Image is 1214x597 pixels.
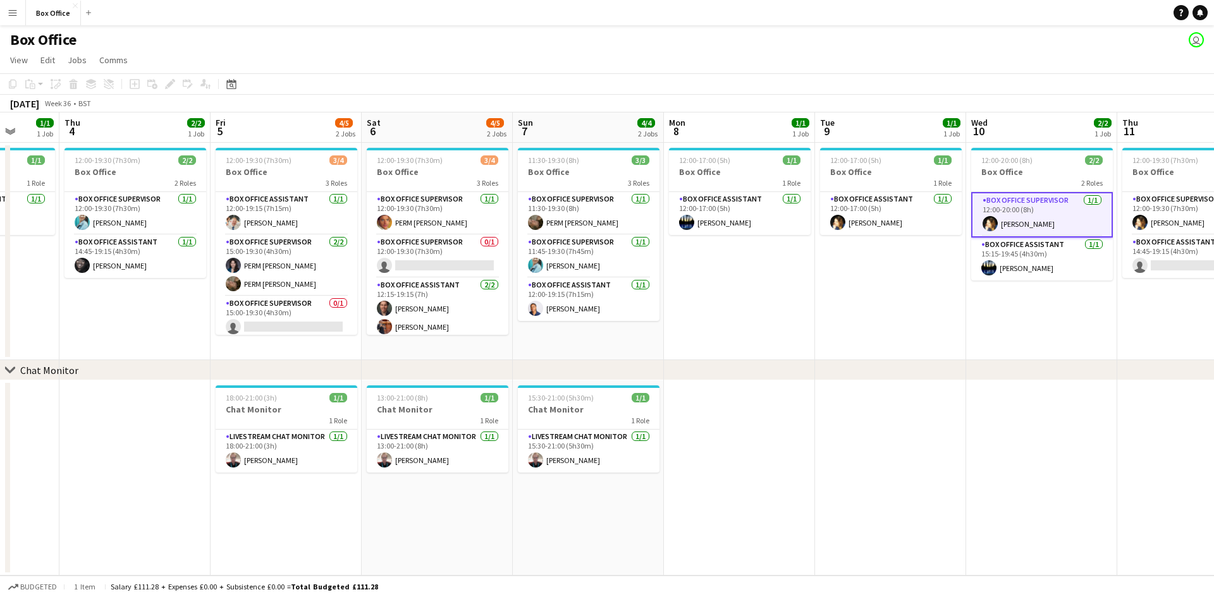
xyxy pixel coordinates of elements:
span: Jobs [68,54,87,66]
a: Edit [35,52,60,68]
a: Comms [94,52,133,68]
span: Edit [40,54,55,66]
span: Total Budgeted £111.28 [291,582,378,591]
a: View [5,52,33,68]
h1: Box Office [10,30,77,49]
button: Budgeted [6,580,59,594]
span: Week 36 [42,99,73,108]
span: Comms [99,54,128,66]
span: View [10,54,28,66]
div: BST [78,99,91,108]
button: Box Office [26,1,81,25]
span: 1 item [70,582,100,591]
a: Jobs [63,52,92,68]
div: Salary £111.28 + Expenses £0.00 + Subsistence £0.00 = [111,582,378,591]
span: Budgeted [20,582,57,591]
app-user-avatar: Millie Haldane [1189,32,1204,47]
div: Chat Monitor [20,364,78,377]
div: [DATE] [10,97,39,110]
